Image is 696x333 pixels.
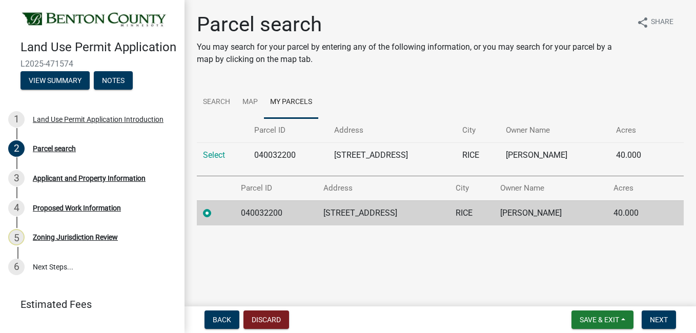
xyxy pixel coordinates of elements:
div: 2 [8,140,25,157]
td: 40.000 [607,200,665,225]
img: Benton County, Minnesota [21,11,168,29]
td: [STREET_ADDRESS] [328,142,456,168]
h4: Land Use Permit Application [21,40,176,55]
div: Proposed Work Information [33,204,121,212]
button: Notes [94,71,133,90]
div: Zoning Jurisdiction Review [33,234,118,241]
h1: Parcel search [197,12,628,37]
a: Estimated Fees [8,294,168,315]
div: Land Use Permit Application Introduction [33,116,163,123]
td: [PERSON_NAME] [494,200,607,225]
div: Applicant and Property Information [33,175,146,182]
span: Save & Exit [580,316,619,324]
p: You may search for your parcel by entering any of the following information, or you may search fo... [197,41,628,66]
span: Share [651,16,673,29]
a: My Parcels [264,86,318,119]
td: 040032200 [248,142,328,168]
wm-modal-confirm: Notes [94,77,133,85]
a: Search [197,86,236,119]
button: Next [642,310,676,329]
button: View Summary [21,71,90,90]
span: Next [650,316,668,324]
th: Parcel ID [248,118,328,142]
th: City [449,176,494,200]
button: Back [204,310,239,329]
td: 040032200 [235,200,317,225]
div: 6 [8,259,25,275]
td: RICE [449,200,494,225]
div: 1 [8,111,25,128]
th: Acres [610,118,666,142]
div: 3 [8,170,25,186]
td: [PERSON_NAME] [500,142,609,168]
th: Owner Name [500,118,609,142]
td: 40.000 [610,142,666,168]
th: Acres [607,176,665,200]
div: 4 [8,200,25,216]
wm-modal-confirm: Summary [21,77,90,85]
i: share [637,16,649,29]
th: Address [328,118,456,142]
th: Parcel ID [235,176,317,200]
span: L2025-471574 [21,59,164,69]
span: Back [213,316,231,324]
div: Parcel search [33,145,76,152]
td: [STREET_ADDRESS] [317,200,449,225]
th: Owner Name [494,176,607,200]
button: Discard [243,310,289,329]
button: shareShare [628,12,682,32]
div: 5 [8,229,25,245]
a: Map [236,86,264,119]
th: City [456,118,500,142]
td: RICE [456,142,500,168]
a: Select [203,150,225,160]
th: Address [317,176,449,200]
button: Save & Exit [571,310,633,329]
